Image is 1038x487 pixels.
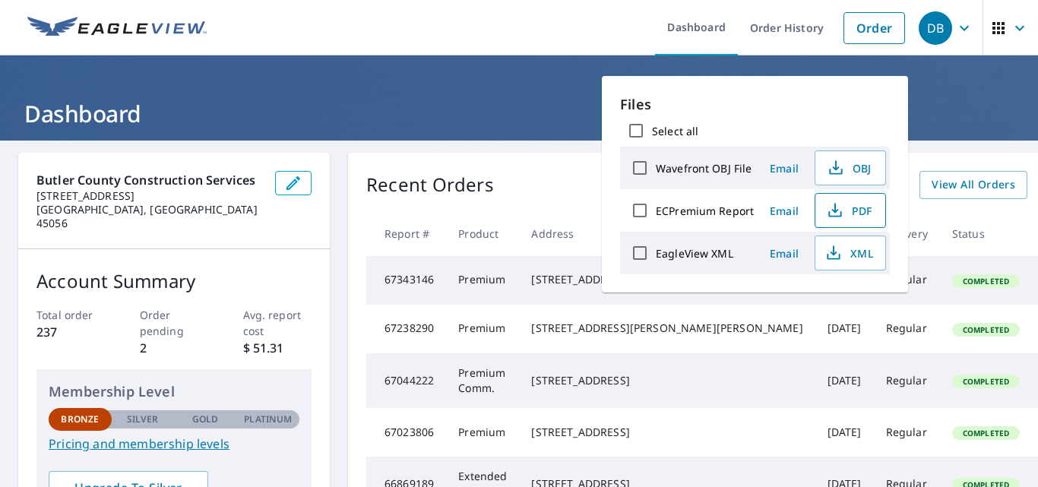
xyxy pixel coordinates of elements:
[446,211,519,256] th: Product
[656,246,733,261] label: EagleView XML
[760,157,809,180] button: Email
[366,256,446,305] td: 67343146
[36,171,263,189] p: Butler County Construction Services
[874,353,940,408] td: Regular
[127,413,159,426] p: Silver
[531,321,802,336] div: [STREET_ADDRESS][PERSON_NAME][PERSON_NAME]
[824,201,873,220] span: PDF
[824,159,873,177] span: OBJ
[531,373,802,388] div: [STREET_ADDRESS]
[954,428,1018,438] span: Completed
[919,171,1027,199] a: View All Orders
[366,353,446,408] td: 67044222
[919,11,952,45] div: DB
[531,425,802,440] div: [STREET_ADDRESS]
[192,413,218,426] p: Gold
[824,244,873,262] span: XML
[815,353,874,408] td: [DATE]
[954,376,1018,387] span: Completed
[815,236,886,270] button: XML
[815,408,874,457] td: [DATE]
[36,307,106,323] p: Total order
[366,305,446,353] td: 67238290
[954,324,1018,335] span: Completed
[656,161,752,176] label: Wavefront OBJ File
[18,98,1020,129] h1: Dashboard
[446,408,519,457] td: Premium
[815,150,886,185] button: OBJ
[366,171,494,199] p: Recent Orders
[815,193,886,228] button: PDF
[760,199,809,223] button: Email
[954,276,1018,286] span: Completed
[652,124,698,138] label: Select all
[766,246,802,261] span: Email
[531,272,802,287] div: [STREET_ADDRESS][PERSON_NAME]
[446,256,519,305] td: Premium
[49,381,299,402] p: Membership Level
[874,408,940,457] td: Regular
[243,307,312,339] p: Avg. report cost
[140,307,209,339] p: Order pending
[446,305,519,353] td: Premium
[244,413,292,426] p: Platinum
[36,323,106,341] p: 237
[620,94,890,115] p: Files
[36,189,263,203] p: [STREET_ADDRESS]
[519,211,815,256] th: Address
[49,435,299,453] a: Pricing and membership levels
[140,339,209,357] p: 2
[61,413,99,426] p: Bronze
[656,204,754,218] label: ECPremium Report
[36,267,312,295] p: Account Summary
[446,353,519,408] td: Premium Comm.
[766,161,802,176] span: Email
[36,203,263,230] p: [GEOGRAPHIC_DATA], [GEOGRAPHIC_DATA] 45056
[843,12,905,44] a: Order
[766,204,802,218] span: Email
[760,242,809,265] button: Email
[27,17,207,40] img: EV Logo
[874,305,940,353] td: Regular
[932,176,1015,194] span: View All Orders
[366,211,446,256] th: Report #
[366,408,446,457] td: 67023806
[940,211,1032,256] th: Status
[243,339,312,357] p: $ 51.31
[815,305,874,353] td: [DATE]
